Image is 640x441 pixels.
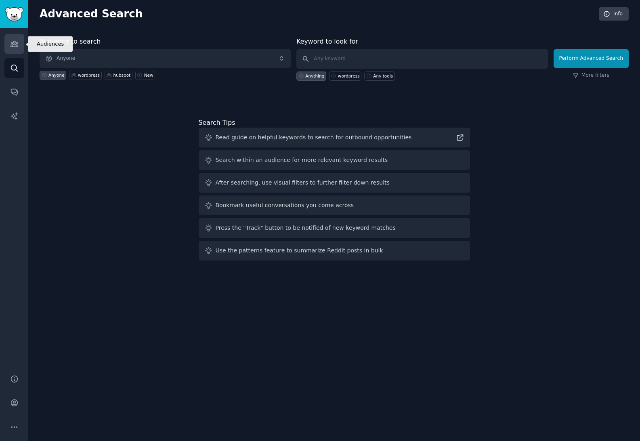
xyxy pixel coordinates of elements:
div: hubspot [113,72,131,78]
img: GummySearch logo [5,7,23,21]
div: New [144,72,153,78]
a: New [135,71,155,80]
label: Keyword to look for [296,38,358,45]
div: Anyone [48,72,65,78]
h2: Advanced Search [40,8,594,21]
div: Search within an audience for more relevant keyword results [216,156,388,164]
div: wordpress [338,73,360,79]
div: After searching, use visual filters to further filter down results [216,178,390,187]
div: Anything [305,73,324,79]
label: Search Tips [199,119,235,126]
div: Press the "Track" button to be notified of new keyword matches [216,224,396,232]
div: Any tools [373,73,393,79]
a: More filters [573,72,609,79]
div: Bookmark useful conversations you come across [216,201,354,210]
div: Read guide on helpful keywords to search for outbound opportunities [216,133,412,142]
div: Use the patterns feature to summarize Reddit posts in bulk [216,246,383,255]
label: Audience to search [40,38,101,45]
a: Info [599,7,629,21]
input: Any keyword [296,49,548,69]
button: Perform Advanced Search [554,49,629,68]
div: wordpress [78,72,100,78]
button: Anyone [40,49,291,68]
